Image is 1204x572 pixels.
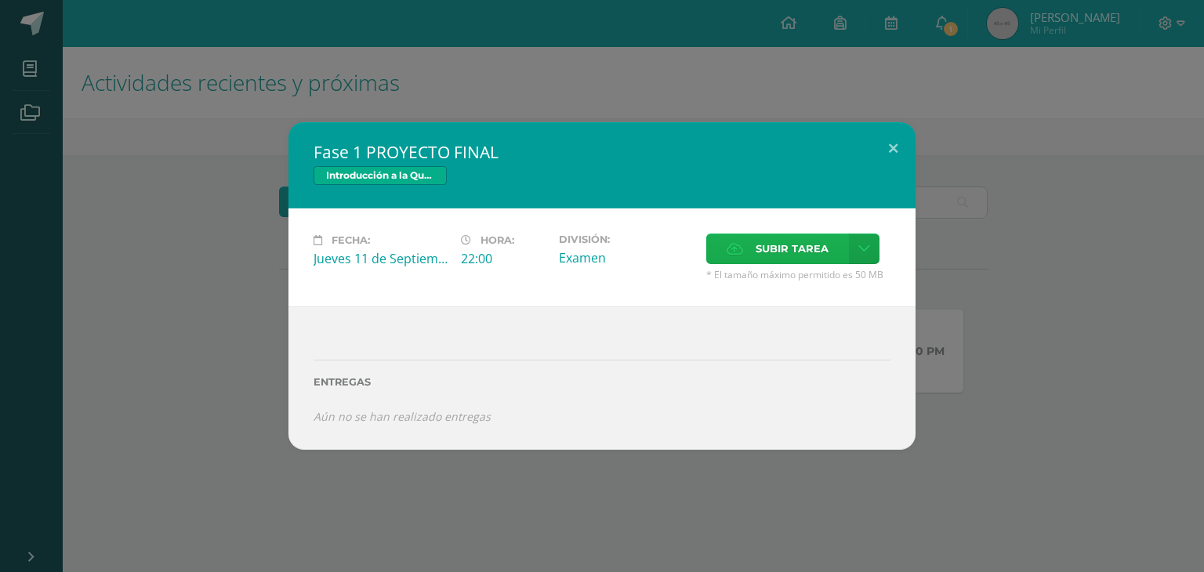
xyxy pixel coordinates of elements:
[314,166,447,185] span: Introducción a la Química
[314,250,448,267] div: Jueves 11 de Septiembre
[461,250,546,267] div: 22:00
[871,122,916,176] button: Close (Esc)
[314,409,491,424] i: Aún no se han realizado entregas
[314,376,890,388] label: Entregas
[332,234,370,246] span: Fecha:
[314,141,890,163] h2: Fase 1 PROYECTO FINAL
[559,234,694,245] label: División:
[481,234,514,246] span: Hora:
[706,268,890,281] span: * El tamaño máximo permitido es 50 MB
[756,234,829,263] span: Subir tarea
[559,249,694,266] div: Examen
